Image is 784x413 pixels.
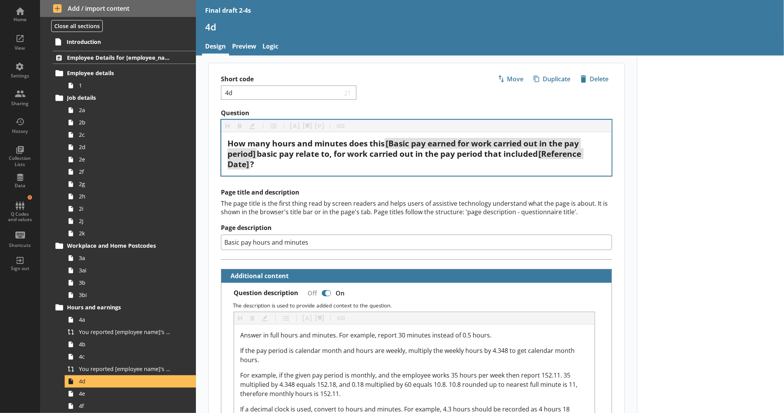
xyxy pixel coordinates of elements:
a: 2a [65,104,196,116]
label: Question [221,109,612,117]
a: 4f [65,400,196,412]
a: 2e [65,153,196,166]
button: Delete [577,72,612,86]
span: Employee details [67,69,170,77]
label: Page description [221,224,612,232]
span: For example, if the given pay period is monthly, and the employee works 35 hours per week then re... [240,371,579,398]
a: 2g [65,178,196,190]
div: Q Codes and values [7,212,33,223]
a: 4b [65,338,196,351]
span: 2e [79,156,173,163]
div: Off [301,286,320,300]
a: 2j [65,215,196,227]
a: 4a [65,314,196,326]
span: 3ai [79,267,173,274]
a: Employee Details for [employee_name] [53,51,196,64]
span: [Reference Date] [227,148,583,170]
span: basic pay relate to, for work carried out in the pay period that included [257,148,538,159]
a: 3ai [65,264,196,277]
div: Sign out [7,265,33,272]
a: Employee details [53,67,196,79]
a: 3a [65,252,196,264]
span: Job details [67,94,170,101]
a: 3b [65,277,196,289]
div: Data [7,183,33,189]
a: 2d [65,141,196,153]
li: Job details2a2b2c2d2e2f2g2h2i2j2k [56,92,196,240]
button: Duplicate [530,72,574,86]
div: Home [7,17,33,23]
span: 1 [79,82,173,89]
span: [Basic pay earned for work carried out in the pay period] [227,138,581,159]
a: You reported [employee name]'s pay period that included [Reference Date] to be [Untitled answer].... [65,326,196,338]
span: 2c [79,131,173,138]
div: Settings [7,73,33,79]
a: Introduction [52,35,196,48]
span: Duplicate [530,73,573,85]
span: 2j [79,217,173,225]
span: Employee Details for [employee_name] [67,54,170,61]
label: Question description [234,289,298,297]
li: Workplace and Home Postcodes3a3ai3b3bi [56,240,196,301]
span: Answer in full hours and minutes. For example, report 30 minutes instead of 0.5 hours. [240,331,491,339]
a: Design [202,39,229,55]
a: Hours and earnings [53,301,196,314]
span: You reported [employee name]'s pay period that included [Reference Date] to be [Untitled answer].... [79,328,173,336]
span: 3a [79,254,173,262]
a: 2i [65,203,196,215]
a: 4e [65,388,196,400]
span: Hours and earnings [67,304,170,311]
h2: Page title and description [221,188,612,196]
span: Add / import content [53,4,183,13]
span: 4e [79,390,173,397]
span: Workplace and Home Postcodes [67,242,170,249]
button: Move [494,72,527,86]
span: 2h [79,193,173,200]
span: 4a [79,316,173,323]
span: 4f [79,402,173,410]
a: 4d [65,375,196,388]
span: Introduction [67,38,170,45]
span: How many hours and minutes does this [227,138,384,149]
p: The description is used to provide added context to the question. [233,302,605,309]
a: 2f [65,166,196,178]
a: Job details [53,92,196,104]
div: The page title is the first thing read by screen readers and helps users of assistive technology ... [221,199,612,216]
a: Logic [259,39,281,55]
button: Additional content [224,269,290,283]
span: 3bi [79,291,173,299]
label: Short code [221,75,416,83]
div: Collection Lists [7,155,33,167]
span: 2b [79,119,173,126]
span: 4c [79,353,173,360]
div: View [7,45,33,51]
div: On [333,286,351,300]
a: Preview [229,39,259,55]
div: History [7,128,33,134]
span: If the pay period is calendar month and hours are weekly, multiply the weekly hours by 4.348 to g... [240,346,576,364]
span: Delete [577,73,612,85]
span: 2a [79,106,173,114]
span: 2d [79,143,173,151]
span: 3b [79,279,173,286]
div: Question [227,138,605,170]
span: 4b [79,341,173,348]
span: You reported [employee name]'s basic pay earned for work carried out in the pay period that inclu... [79,365,173,373]
span: ? [250,159,254,170]
a: 2h [65,190,196,203]
div: Shortcuts [7,242,33,248]
span: 2g [79,180,173,188]
a: 1 [65,79,196,92]
a: You reported [employee name]'s basic pay earned for work carried out in the pay period that inclu... [65,363,196,375]
a: Workplace and Home Postcodes [53,240,196,252]
a: 3bi [65,289,196,301]
a: 2b [65,116,196,129]
div: Sharing [7,101,33,107]
li: Employee details1 [56,67,196,92]
span: 2i [79,205,173,212]
span: 2f [79,168,173,175]
h1: 4d [205,21,775,33]
span: 21 [343,89,353,96]
span: 4d [79,378,173,385]
a: 4c [65,351,196,363]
